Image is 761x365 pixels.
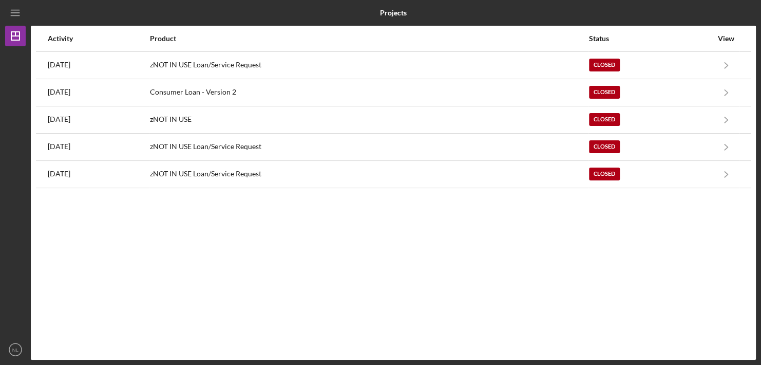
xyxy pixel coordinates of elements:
div: Activity [48,34,149,43]
div: zNOT IN USE [150,107,588,133]
div: zNOT IN USE Loan/Service Request [150,134,588,160]
div: Closed [589,140,620,153]
div: Status [589,34,712,43]
div: Closed [589,86,620,99]
div: Consumer Loan - Version 2 [150,80,588,105]
time: 2024-03-07 21:59 [48,115,70,123]
div: Product [150,34,588,43]
button: NL [5,339,26,360]
div: Closed [589,168,620,180]
time: 2024-12-30 23:52 [48,61,70,69]
div: Closed [589,59,620,71]
time: 2024-05-20 15:50 [48,88,70,96]
b: Projects [380,9,407,17]
text: NL [12,347,19,353]
time: 2023-06-27 22:10 [48,142,70,151]
div: Closed [589,113,620,126]
time: 2023-03-06 20:55 [48,170,70,178]
div: zNOT IN USE Loan/Service Request [150,161,588,187]
div: zNOT IN USE Loan/Service Request [150,52,588,78]
div: View [713,34,739,43]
